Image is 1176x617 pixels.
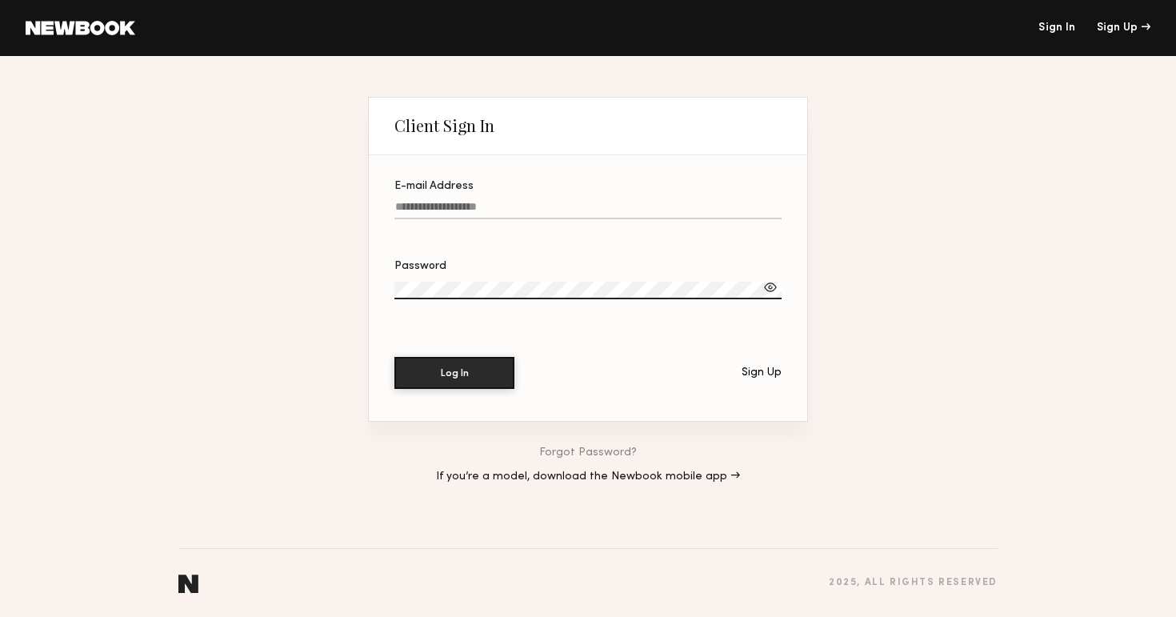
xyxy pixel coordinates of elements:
div: Password [394,261,782,272]
input: Password [394,282,782,299]
input: E-mail Address [394,201,782,219]
a: If you’re a model, download the Newbook mobile app → [436,471,740,483]
a: Sign In [1038,22,1075,34]
div: E-mail Address [394,181,782,192]
div: Sign Up [1097,22,1150,34]
button: Log In [394,357,514,389]
div: Sign Up [742,367,782,379]
div: 2025 , all rights reserved [829,578,998,588]
a: Forgot Password? [539,447,637,459]
div: Client Sign In [394,116,494,135]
